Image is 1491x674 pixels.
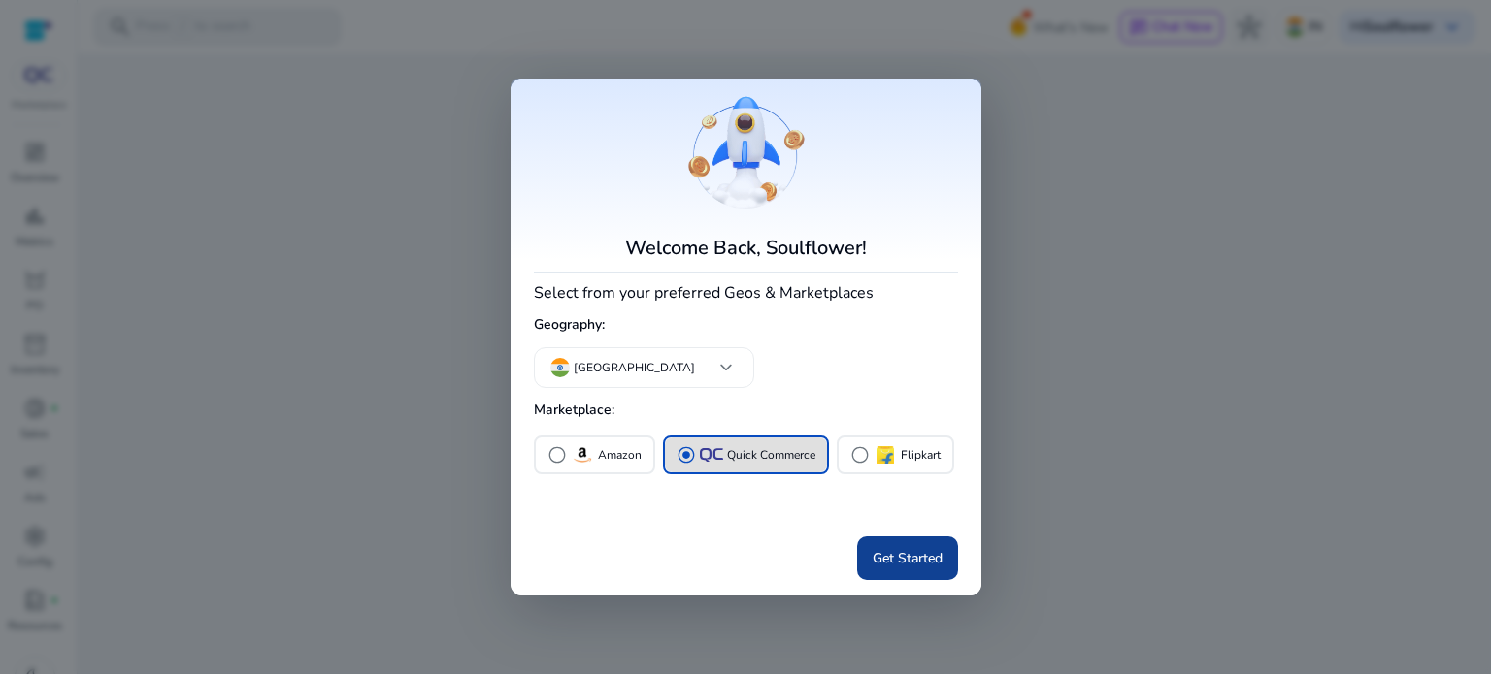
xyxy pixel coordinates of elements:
[574,359,695,376] p: [GEOGRAPHIC_DATA]
[857,536,958,580] button: Get Started
[547,445,567,465] span: radio_button_unchecked
[873,548,943,568] span: Get Started
[571,443,594,466] img: amazon.svg
[901,445,941,465] p: Flipkart
[598,445,642,465] p: Amazon
[700,448,723,461] img: QC-logo.svg
[677,445,696,465] span: radio_button_checked
[727,445,815,465] p: Quick Commerce
[534,395,958,427] h5: Marketplace:
[850,445,870,465] span: radio_button_unchecked
[550,358,570,377] img: in.svg
[714,356,738,379] span: keyboard_arrow_down
[534,309,958,341] h5: Geography:
[874,443,897,466] img: flipkart.svg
